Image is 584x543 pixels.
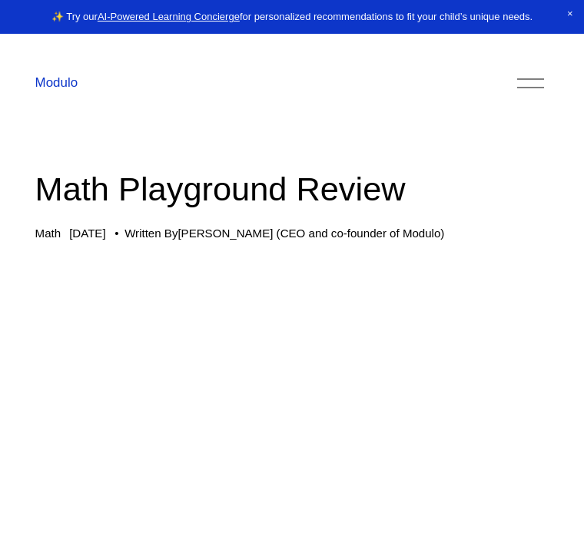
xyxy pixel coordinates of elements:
a: [PERSON_NAME] (CEO and co-founder of Modulo) [178,227,444,240]
a: Math [35,227,61,240]
span: [DATE] [69,227,105,240]
div: Written By [124,227,444,240]
h1: Math Playground Review [35,166,549,213]
a: Modulo [35,75,78,90]
a: AI-Powered Learning Concierge [98,11,240,22]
